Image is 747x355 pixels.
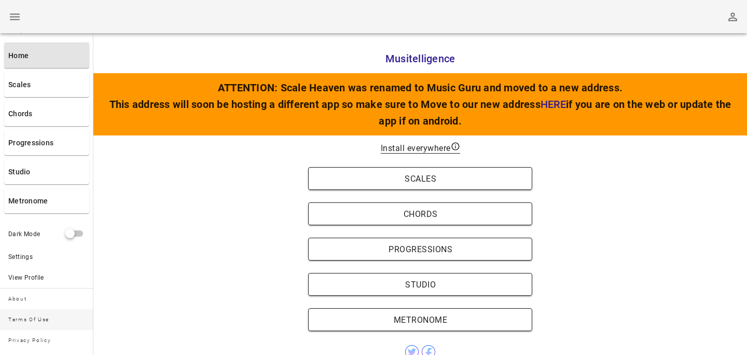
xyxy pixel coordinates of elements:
span: Metronome [319,315,522,325]
a: HERE [541,98,566,111]
button: Scales [308,167,532,190]
span: Musitelligence [385,52,455,65]
div: ATTENTION: Scale Heaven was renamed to Music Guru and moved to a new address. This address will s... [93,73,747,135]
a: Scales [308,173,532,183]
a: Studio [4,159,89,184]
a: Chords [4,101,89,126]
a: Chords [308,208,532,218]
span: Scales [319,174,522,184]
span: Studio [319,280,522,290]
button: Metronome [308,308,532,331]
span: Progressions [319,244,522,254]
a: Scales [4,72,89,97]
a: Progressions [308,243,532,253]
a: Progressions [4,130,89,155]
button: Chords [308,202,532,225]
button: Progressions [308,238,532,261]
button: Studio [308,273,532,296]
a: Metronome [4,188,89,213]
span: Chords [319,209,522,219]
span: Install everywhere [381,143,460,154]
a: Studio [308,279,532,289]
a: Home [4,43,89,68]
a: Metronome [308,314,532,324]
